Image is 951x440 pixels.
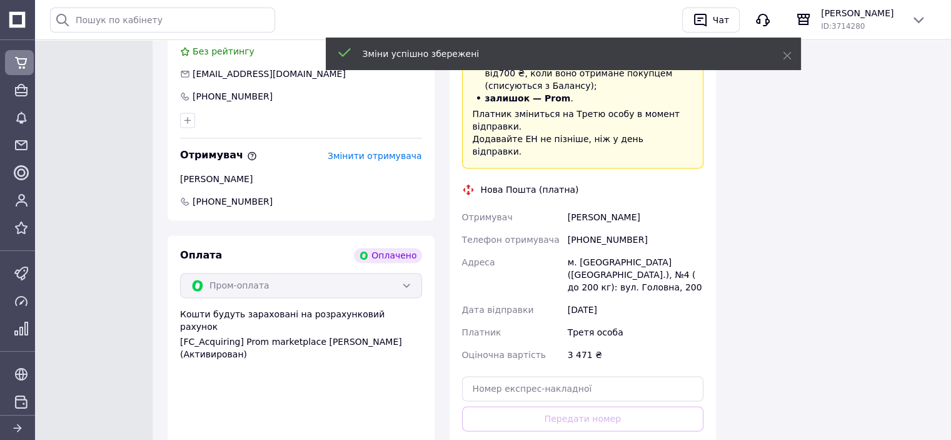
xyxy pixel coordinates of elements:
span: Отримувач [180,149,257,161]
button: Чат [682,8,740,33]
div: Третя особа [565,321,706,344]
div: [DATE] [565,299,706,321]
div: 3 471 ₴ [565,344,706,366]
b: залишок — Prom [485,93,571,103]
div: Оплачено [354,248,421,263]
span: [PHONE_NUMBER] [191,195,274,208]
p: Платник зміниться на Третю особу в момент відправки. Додавайте ЕН не пізніше, ніж у день відправки. [473,108,693,158]
div: [PERSON_NAME] [180,173,422,185]
span: [EMAIL_ADDRESS][DOMAIN_NAME] [193,69,346,79]
span: Адреса [462,257,495,267]
span: Отримувач [462,212,513,222]
input: Номер експрес-накладної [462,376,704,401]
div: Кошти будуть зараховані на розрахунковий рахунок [180,308,422,361]
span: Без рейтингу [193,46,254,56]
span: Оплата [180,249,222,261]
div: м. [GEOGRAPHIC_DATA] ([GEOGRAPHIC_DATA].), №4 ( до 200 кг): вул. Головна, 200 [565,251,706,299]
div: Чат [710,11,732,29]
span: Змінити отримувача [328,151,422,161]
div: [PHONE_NUMBER] [565,228,706,251]
span: Оціночна вартість [462,350,546,360]
div: Доставку оплачують: [462,3,704,168]
div: [PERSON_NAME] [565,206,706,228]
span: Телефон отримувача [462,235,560,245]
span: Дата відправки [462,305,534,315]
div: Зміни успішно збережені [363,48,752,60]
div: [FC_Acquiring] Prom marketplace [PERSON_NAME] (Активирован) [180,335,422,361]
div: [PHONE_NUMBER] [191,90,274,103]
span: ID: 3714280 [821,22,865,31]
input: Пошук по кабінету [50,8,275,33]
li: . [473,92,693,105]
span: Платник [462,327,501,337]
span: [PERSON_NAME] [821,7,901,19]
div: Нова Пошта (платна) [478,183,582,196]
